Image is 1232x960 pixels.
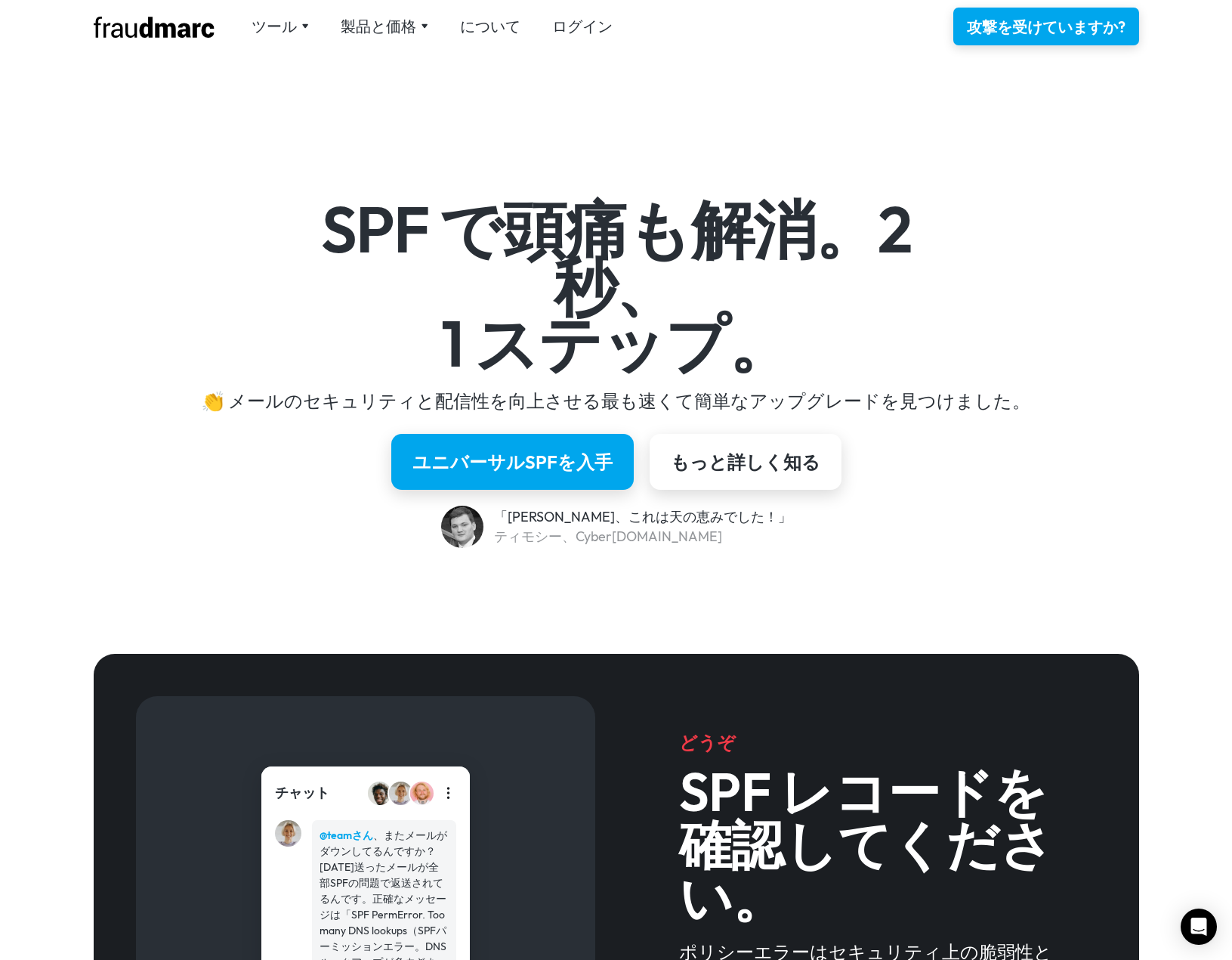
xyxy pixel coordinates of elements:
a: ユニバーサルSPFを入手 [391,434,634,490]
font: 1 ステップ。 [441,303,791,383]
div: 製品と価格 [341,16,428,37]
font: SPF レコードを確認してください。 [679,758,1053,931]
font: 、またメールがダウンしてるんですか [320,828,447,858]
font: ログイン [552,17,613,36]
font: SPF で頭痛も解消。2 [321,189,911,269]
font: 攻撃を受けていますか? [967,17,1125,36]
font: ツール [252,17,297,36]
font: チャット [275,784,329,801]
font: ユニバーサルSPFを入手 [412,451,613,473]
a: 攻撃を受けていますか? [953,8,1139,45]
font: @teamさん [320,828,373,842]
font: 「[PERSON_NAME]、これは天の恵みでした！」 [494,508,792,525]
font: どうぞ [679,731,736,754]
font: ティモシー、Cyber​​[DOMAIN_NAME] [494,528,722,545]
a: について [460,16,520,37]
font: 秒、 [554,246,678,327]
div: ツール [252,16,309,37]
font: 👏 メールのセキュリティと配信性を向上させる最も速くて簡単なアップグレードを見つけました。 [202,389,1030,412]
font: について [460,17,520,36]
div: インターコムメッセンジャーを開く [1181,909,1217,945]
font: 製品と価格 [341,17,416,36]
font: もっと詳しく知る [671,451,820,473]
a: ログイン [552,16,613,37]
a: もっと詳しく知る [650,434,841,490]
